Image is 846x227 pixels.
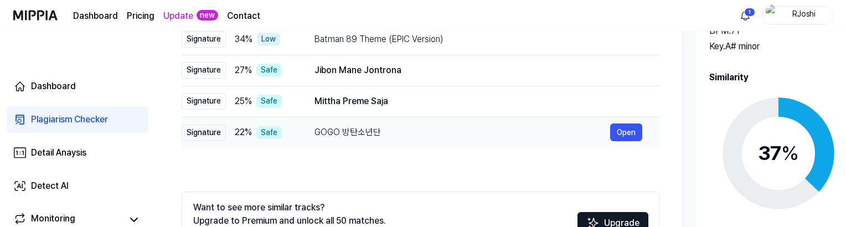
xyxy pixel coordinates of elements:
[235,64,252,77] span: 27 %
[7,73,148,100] a: Dashboard
[256,126,282,140] div: Safe
[31,179,69,193] div: Detect AI
[762,6,833,25] button: profileRJoshi
[781,141,799,165] span: %
[127,9,154,23] a: Pricing
[163,9,193,23] a: Update
[31,113,108,126] div: Plagiarism Checker
[256,95,282,108] div: Safe
[610,123,642,141] button: Open
[257,33,280,46] div: Low
[314,33,642,46] div: Batman 89 Theme (EPIC Version)
[744,8,755,17] div: 1
[314,126,610,139] div: GOGO 방탄소년단
[73,9,118,23] a: Dashboard
[235,95,252,108] span: 25 %
[739,9,752,22] img: 알림
[197,10,218,21] div: new
[256,64,282,77] div: Safe
[235,126,252,139] span: 22 %
[31,80,76,93] div: Dashboard
[758,138,799,168] div: 37
[314,64,642,77] div: Jibon Mane Jontrona
[782,9,826,21] div: RJoshi
[31,146,86,159] div: Detail Anaysis
[182,93,226,110] div: Signature
[227,9,260,23] a: Contact
[235,33,252,46] span: 34 %
[314,95,642,108] div: Mittha Preme Saja
[182,31,226,48] div: Signature
[7,173,148,199] a: Detect AI
[766,4,779,27] img: profile
[182,62,226,79] div: Signature
[7,140,148,166] a: Detail Anaysis
[182,125,226,141] div: Signature
[7,106,148,133] a: Plagiarism Checker
[736,7,754,24] button: 알림1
